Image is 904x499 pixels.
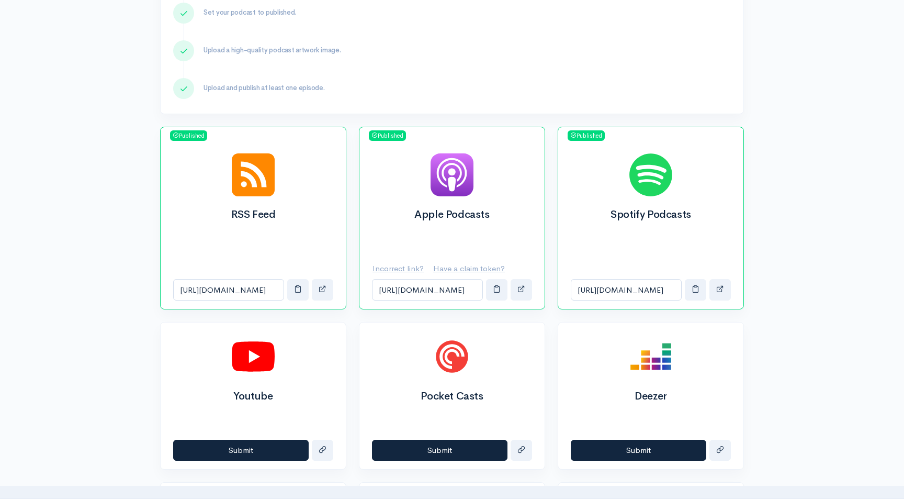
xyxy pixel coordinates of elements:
h2: Youtube [173,391,333,402]
u: Have a claim token? [433,263,505,273]
u: Incorrect link? [372,263,424,273]
h2: Apple Podcasts [372,209,532,220]
input: Apple Podcasts link [372,279,483,301]
span: Published [369,130,406,141]
img: Deezer logo [629,335,672,378]
input: Spotify Podcasts link [571,279,682,301]
h2: Pocket Casts [372,391,532,402]
input: RSS Feed link [173,279,284,301]
button: Submit [571,440,706,461]
span: Upload and publish at least one episode. [204,83,325,92]
img: Apple Podcasts logo [431,153,473,196]
button: Have a claim token? [433,258,512,280]
h2: RSS Feed [173,209,333,220]
button: Submit [372,440,507,461]
span: Set your podcast to published. [204,8,296,17]
img: Spotify Podcasts logo [629,153,672,196]
h2: Deezer [571,391,731,402]
button: Submit [173,440,309,461]
img: RSS Feed logo [232,153,275,196]
h2: Spotify Podcasts [571,209,731,220]
button: Incorrect link? [372,258,431,280]
img: Youtube logo [232,335,275,378]
span: Published [568,130,605,141]
span: Upload a high-quality podcast artwork image. [204,46,341,54]
span: Published [170,130,207,141]
img: Pocket Casts logo [431,335,473,378]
